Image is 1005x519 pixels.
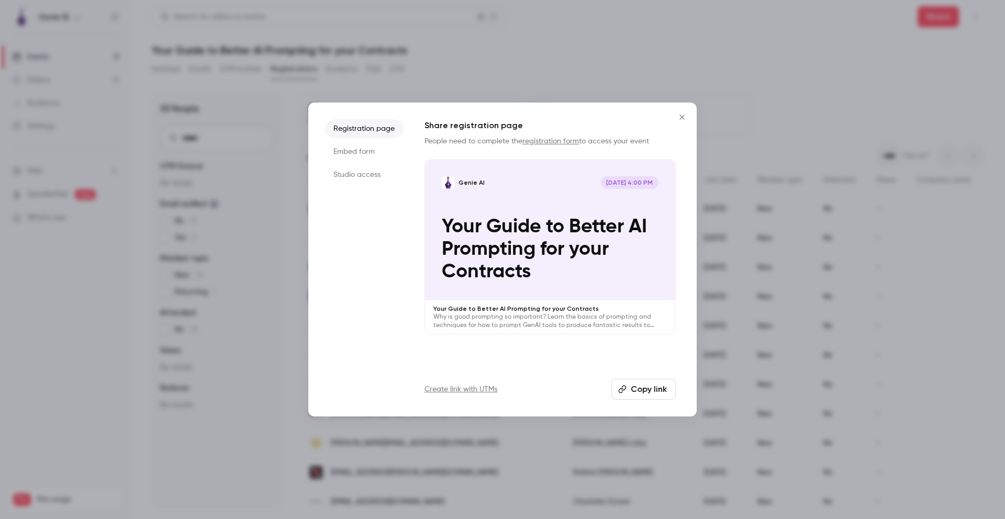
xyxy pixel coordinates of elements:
[459,178,485,187] p: Genie AI
[425,119,676,132] h1: Share registration page
[442,176,454,189] img: Your Guide to Better AI Prompting for your Contracts
[425,136,676,146] p: People need to complete the to access your event
[522,138,579,145] a: registration form
[433,313,667,330] p: Why is good prompting so important? Learn the basics of prompting and techniques for how to promp...
[325,142,404,161] li: Embed form
[433,304,667,313] p: Your Guide to Better AI Prompting for your Contracts
[611,379,676,400] button: Copy link
[442,216,658,284] p: Your Guide to Better AI Prompting for your Contracts
[425,384,497,394] a: Create link with UTMs
[325,119,404,138] li: Registration page
[601,176,658,189] span: [DATE] 4:00 PM
[325,165,404,184] li: Studio access
[672,107,693,128] button: Close
[425,159,676,334] a: Your Guide to Better AI Prompting for your ContractsGenie AI[DATE] 4:00 PMYour Guide to Better AI...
